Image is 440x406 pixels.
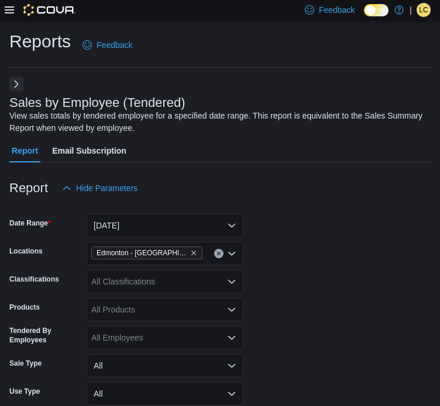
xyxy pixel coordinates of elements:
[9,387,40,396] label: Use Type
[97,247,188,259] span: Edmonton - [GEOGRAPHIC_DATA]
[410,3,412,17] p: |
[190,249,197,256] button: Remove Edmonton - Winterburn from selection in this group
[87,214,243,237] button: [DATE]
[9,218,51,228] label: Date Range
[57,176,142,200] button: Hide Parameters
[227,249,236,258] button: Open list of options
[23,4,75,16] img: Cova
[9,303,40,312] label: Products
[227,305,236,314] button: Open list of options
[9,359,42,368] label: Sale Type
[417,3,431,17] div: Leigha Cardinal
[78,33,137,57] a: Feedback
[52,139,126,162] span: Email Subscription
[9,275,59,284] label: Classifications
[214,249,224,258] button: Clear input
[87,354,243,377] button: All
[76,182,137,194] span: Hide Parameters
[91,247,202,259] span: Edmonton - Winterburn
[419,3,428,17] span: LC
[12,139,38,162] span: Report
[227,277,236,286] button: Open list of options
[9,181,48,195] h3: Report
[9,77,23,91] button: Next
[9,110,425,134] div: View sales totals by tendered employee for a specified date range. This report is equivalent to t...
[9,30,71,53] h1: Reports
[364,4,389,16] input: Dark Mode
[9,326,82,345] label: Tendered By Employees
[319,4,355,16] span: Feedback
[87,382,243,405] button: All
[9,96,185,110] h3: Sales by Employee (Tendered)
[9,247,43,256] label: Locations
[97,39,132,51] span: Feedback
[227,333,236,342] button: Open list of options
